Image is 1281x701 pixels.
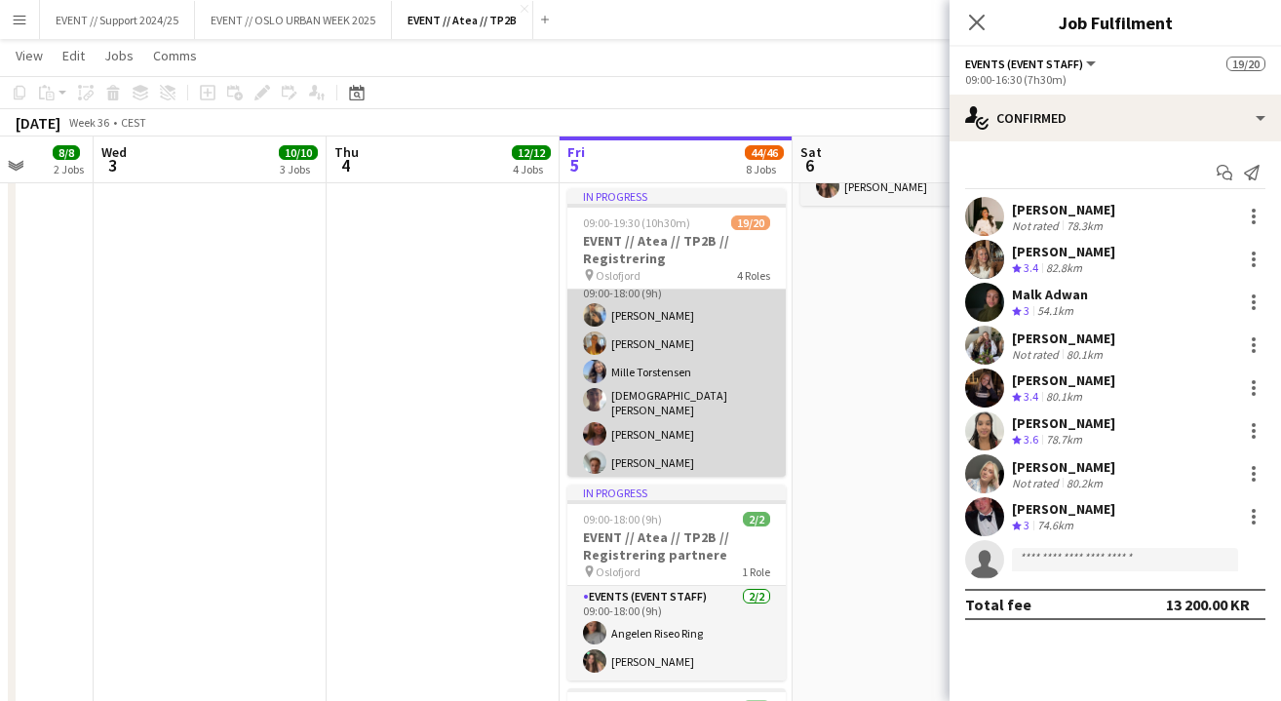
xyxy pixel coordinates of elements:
span: 6 [797,154,822,176]
div: 8 Jobs [746,162,783,176]
div: [PERSON_NAME] [1012,201,1115,218]
app-job-card: In progress09:00-19:30 (10h30m)19/20EVENT // Atea // TP2B // Registrering Oslofjord4 Roles[PERSON... [567,188,786,477]
a: Comms [145,43,205,68]
span: Wed [101,143,127,161]
div: 80.2km [1063,476,1106,490]
div: 13 200.00 KR [1166,595,1250,614]
div: [DATE] [16,113,60,133]
span: 8/8 [53,145,80,160]
div: Total fee [965,595,1031,614]
div: 78.3km [1063,218,1106,233]
span: 44/46 [745,145,784,160]
div: 3 Jobs [280,162,317,176]
button: EVENT // Support 2024/25 [40,1,195,39]
div: 82.8km [1042,260,1086,277]
button: EVENT // Atea // TP2B [392,1,533,39]
span: 1 Role [742,565,770,579]
span: 3.4 [1024,389,1038,404]
span: 4 Roles [737,268,770,283]
div: 09:00-16:30 (7h30m) [965,72,1265,87]
span: 19/20 [1226,57,1265,71]
span: 4 [331,154,359,176]
span: 19/20 [731,215,770,230]
h3: Job Fulfilment [950,10,1281,35]
span: 5 [564,154,585,176]
span: Oslofjord [596,565,640,579]
div: 2 Jobs [54,162,84,176]
app-job-card: In progress09:00-18:00 (9h)2/2EVENT // Atea // TP2B // Registrering partnere Oslofjord1 RoleEvent... [567,485,786,681]
div: 54.1km [1033,303,1077,320]
div: In progress [567,485,786,500]
div: CEST [121,115,146,130]
span: Events (Event Staff) [965,57,1083,71]
a: Jobs [97,43,141,68]
span: Jobs [104,47,134,64]
span: Thu [334,143,359,161]
span: 3 [1024,518,1029,532]
span: 09:00-19:30 (10h30m) [583,215,690,230]
span: Oslofjord [596,268,640,283]
div: Not rated [1012,347,1063,362]
span: Comms [153,47,197,64]
div: Not rated [1012,476,1063,490]
div: [PERSON_NAME] [1012,330,1115,347]
span: Fri [567,143,585,161]
div: 78.7km [1042,432,1086,448]
button: EVENT // OSLO URBAN WEEK 2025 [195,1,392,39]
a: Edit [55,43,93,68]
span: 12/12 [512,145,551,160]
div: Not rated [1012,218,1063,233]
span: Edit [62,47,85,64]
span: 3.4 [1024,260,1038,275]
app-card-role: Events (Event Staff)2/209:00-18:00 (9h)Angelen Riseo Ring[PERSON_NAME] [567,586,786,681]
span: 3 [1024,303,1029,318]
span: View [16,47,43,64]
div: 80.1km [1063,347,1106,362]
div: 80.1km [1042,389,1086,406]
div: Malk Adwan [1012,286,1088,303]
button: Events (Event Staff) [965,57,1099,71]
span: Sat [800,143,822,161]
span: 2/2 [743,512,770,526]
div: [PERSON_NAME] [1012,371,1115,389]
span: Week 36 [64,115,113,130]
h3: EVENT // Atea // TP2B // Registrering partnere [567,528,786,564]
div: In progress [567,188,786,204]
div: Confirmed [950,95,1281,141]
div: [PERSON_NAME] [1012,243,1115,260]
app-card-role: Events (Event Staff)9/909:00-18:00 (9h)[PERSON_NAME][PERSON_NAME]Mille Torstensen[DEMOGRAPHIC_DAT... [567,268,786,566]
span: 3 [98,154,127,176]
a: View [8,43,51,68]
div: [PERSON_NAME] [1012,414,1115,432]
h3: EVENT // Atea // TP2B // Registrering [567,232,786,267]
div: [PERSON_NAME] [1012,458,1115,476]
span: 09:00-18:00 (9h) [583,512,662,526]
div: 74.6km [1033,518,1077,534]
span: 10/10 [279,145,318,160]
div: 4 Jobs [513,162,550,176]
span: 3.6 [1024,432,1038,447]
div: [PERSON_NAME] [1012,500,1115,518]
